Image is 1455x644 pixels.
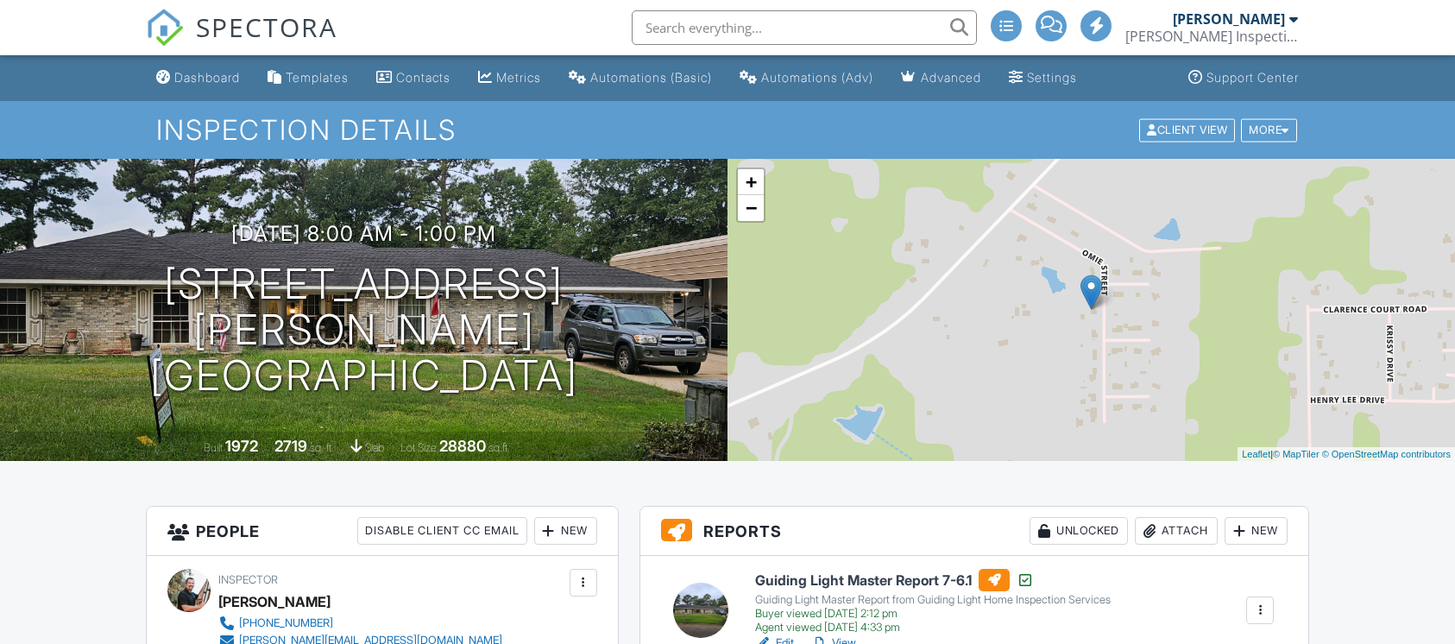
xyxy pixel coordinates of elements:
[274,437,307,455] div: 2719
[204,441,223,454] span: Built
[755,593,1111,607] div: Guiding Light Master Report from Guiding Light Home Inspection Services
[738,195,764,221] a: Zoom out
[590,70,712,85] div: Automations (Basic)
[1135,517,1218,545] div: Attach
[149,62,247,94] a: Dashboard
[196,9,337,45] span: SPECTORA
[174,70,240,85] div: Dashboard
[1181,62,1306,94] a: Support Center
[1273,449,1320,459] a: © MapTiler
[1242,449,1270,459] a: Leaflet
[1322,449,1451,459] a: © OpenStreetMap contributors
[488,441,510,454] span: sq.ft.
[365,441,384,454] span: slab
[239,616,333,630] div: [PHONE_NUMBER]
[921,70,981,85] div: Advanced
[369,62,457,94] a: Contacts
[496,70,541,85] div: Metrics
[738,169,764,195] a: Zoom in
[894,62,988,94] a: Advanced
[761,70,873,85] div: Automations (Adv)
[640,507,1309,556] h3: Reports
[146,23,337,60] a: SPECTORA
[471,62,548,94] a: Metrics
[261,62,356,94] a: Templates
[218,615,502,632] a: [PHONE_NUMBER]
[755,569,1111,635] a: Guiding Light Master Report 7-6.1 Guiding Light Master Report from Guiding Light Home Inspection ...
[286,70,349,85] div: Templates
[1030,517,1128,545] div: Unlocked
[400,441,437,454] span: Lot Size
[357,517,527,545] div: Disable Client CC Email
[632,10,977,45] input: Search everything...
[755,569,1111,591] h6: Guiding Light Master Report 7-6.1
[1137,123,1239,136] a: Client View
[1002,62,1084,94] a: Settings
[1238,447,1455,462] div: |
[310,441,334,454] span: sq. ft.
[147,507,618,556] h3: People
[1225,517,1288,545] div: New
[225,437,258,455] div: 1972
[218,573,278,586] span: Inspector
[755,607,1111,621] div: Buyer viewed [DATE] 2:12 pm
[1206,70,1299,85] div: Support Center
[1027,70,1077,85] div: Settings
[218,589,331,615] div: [PERSON_NAME]
[1173,10,1285,28] div: [PERSON_NAME]
[534,517,597,545] div: New
[439,437,486,455] div: 28880
[733,62,880,94] a: Automations (Advanced)
[562,62,719,94] a: Automations (Basic)
[396,70,450,85] div: Contacts
[1139,118,1235,142] div: Client View
[1125,28,1298,45] div: Palmer Inspections
[231,222,496,245] h3: [DATE] 8:00 am - 1:00 pm
[1241,118,1297,142] div: More
[28,262,700,398] h1: [STREET_ADDRESS][PERSON_NAME] [GEOGRAPHIC_DATA]
[146,9,184,47] img: The Best Home Inspection Software - Spectora
[755,621,1111,635] div: Agent viewed [DATE] 4:33 pm
[156,115,1298,145] h1: Inspection Details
